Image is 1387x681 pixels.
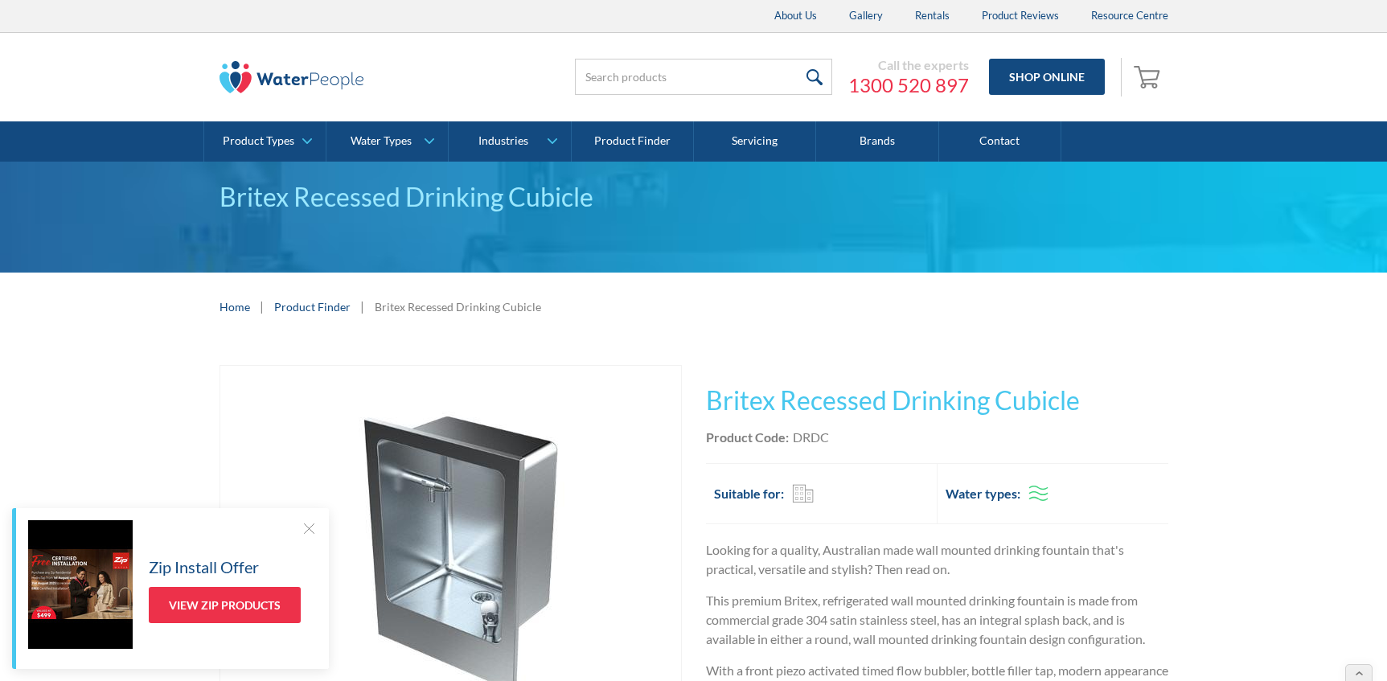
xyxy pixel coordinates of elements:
a: Brands [816,121,938,162]
h5: Zip Install Offer [149,555,259,579]
a: Water Types [326,121,448,162]
a: Shop Online [989,59,1105,95]
img: shopping cart [1134,64,1164,89]
div: Industries [478,134,528,148]
div: Product Types [223,134,294,148]
div: | [258,297,266,316]
div: Britex Recessed Drinking Cubicle [375,298,541,315]
div: Britex Recessed Drinking Cubicle [220,178,1168,216]
iframe: podium webchat widget bubble [1226,601,1387,681]
img: Zip Install Offer [28,520,133,649]
a: Product Types [204,121,326,162]
img: The Water People [220,61,364,93]
a: View Zip Products [149,587,301,623]
div: Call the experts [848,57,969,73]
iframe: podium webchat widget prompt [1114,428,1387,621]
a: Contact [939,121,1061,162]
a: Product Finder [572,121,694,162]
a: Industries [449,121,570,162]
p: This premium Britex, refrigerated wall mounted drinking fountain is made from commercial grade 30... [706,591,1168,649]
a: Home [220,298,250,315]
input: Search products [575,59,832,95]
div: | [359,297,367,316]
strong: Product Code: [706,429,789,445]
h1: Britex Recessed Drinking Cubicle [706,381,1168,420]
h2: Water types: [946,484,1020,503]
div: Water Types [351,134,412,148]
a: Product Finder [274,298,351,315]
a: Open empty cart [1130,58,1168,96]
p: Looking for a quality, Australian made wall mounted drinking fountain that's practical, versatile... [706,540,1168,579]
a: 1300 520 897 [848,73,969,97]
a: Servicing [694,121,816,162]
div: DRDC [793,428,829,447]
h2: Suitable for: [714,484,784,503]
